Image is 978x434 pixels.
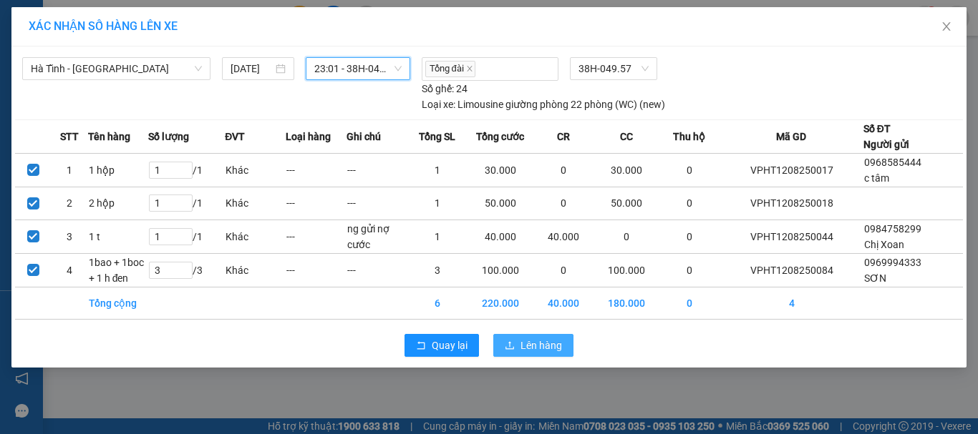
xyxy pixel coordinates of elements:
td: VPHT1208250044 [720,220,863,253]
td: 4 [52,253,88,287]
td: 40.000 [533,287,594,319]
span: Hà Tĩnh - Hà Nội [31,58,202,79]
td: 40.000 [468,220,533,253]
td: / 1 [148,187,225,220]
td: 3 [52,220,88,253]
span: 0984758299 [864,223,921,235]
span: c tâm [864,172,889,184]
td: Khác [225,153,286,187]
td: VPHT1208250017 [720,153,863,187]
td: Khác [225,253,286,287]
td: 1bao + 1boc + 1 h đen [88,253,149,287]
td: / 1 [148,153,225,187]
div: Limousine giường phòng 22 phòng (WC) (new) [422,97,665,112]
span: XÁC NHẬN SỐ HÀNG LÊN XE [29,19,178,33]
span: Chị Xoan [864,239,904,250]
td: 1 [407,153,468,187]
span: Loại xe: [422,97,455,112]
td: 100.000 [594,253,660,287]
td: 50.000 [468,187,533,220]
span: SƠN [864,272,886,284]
button: Close [926,7,967,47]
td: --- [347,187,407,220]
td: 0 [659,187,720,220]
span: 0968585444 [864,157,921,168]
td: --- [286,187,347,220]
td: 6 [407,287,468,319]
td: 0 [659,287,720,319]
span: Thu hộ [673,129,705,144]
button: uploadLên hàng [493,334,573,357]
td: 0 [594,220,660,253]
button: rollbackQuay lại [405,334,479,357]
td: Khác [225,220,286,253]
span: Tổng cước [476,129,524,144]
span: Mã GD [776,129,806,144]
td: ng gửi nợ cước [347,220,407,253]
span: Quay lại [432,337,468,353]
td: --- [286,253,347,287]
td: Tổng cộng [88,287,149,319]
span: Tên hàng [88,129,130,144]
td: VPHT1208250018 [720,187,863,220]
span: Số lượng [148,129,189,144]
td: 1 [407,187,468,220]
td: 220.000 [468,287,533,319]
td: 3 [407,253,468,287]
span: Lên hàng [521,337,562,353]
td: --- [347,153,407,187]
td: VPHT1208250084 [720,253,863,287]
span: Số ghế: [422,81,454,97]
td: 2 hộp [88,187,149,220]
td: 30.000 [594,153,660,187]
td: 1 hộp [88,153,149,187]
span: 0969994333 [864,257,921,268]
span: upload [505,340,515,352]
td: 100.000 [468,253,533,287]
span: close [941,21,952,32]
td: 0 [659,220,720,253]
td: 40.000 [533,220,594,253]
span: 23:01 - 38H-049.57 [314,58,402,79]
span: Loại hàng [286,129,331,144]
td: 0 [659,153,720,187]
span: STT [60,129,79,144]
td: 1 t [88,220,149,253]
td: 1 [407,220,468,253]
span: Tổng SL [419,129,455,144]
td: / 1 [148,220,225,253]
span: CR [557,129,570,144]
td: 2 [52,187,88,220]
td: --- [286,220,347,253]
td: 0 [533,153,594,187]
span: rollback [416,340,426,352]
td: 1 [52,153,88,187]
td: 0 [533,253,594,287]
td: 0 [659,253,720,287]
span: Ghi chú [347,129,381,144]
div: Số ĐT Người gửi [863,121,909,152]
td: 30.000 [468,153,533,187]
span: close [466,65,473,72]
td: --- [286,153,347,187]
input: 12/08/2025 [231,61,272,77]
span: 38H-049.57 [578,58,649,79]
td: / 3 [148,253,225,287]
td: Khác [225,187,286,220]
td: --- [347,253,407,287]
td: 4 [720,287,863,319]
span: CC [620,129,633,144]
span: Tổng đài [425,61,475,77]
div: 24 [422,81,468,97]
td: 0 [533,187,594,220]
span: ĐVT [225,129,245,144]
td: 50.000 [594,187,660,220]
td: 180.000 [594,287,660,319]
